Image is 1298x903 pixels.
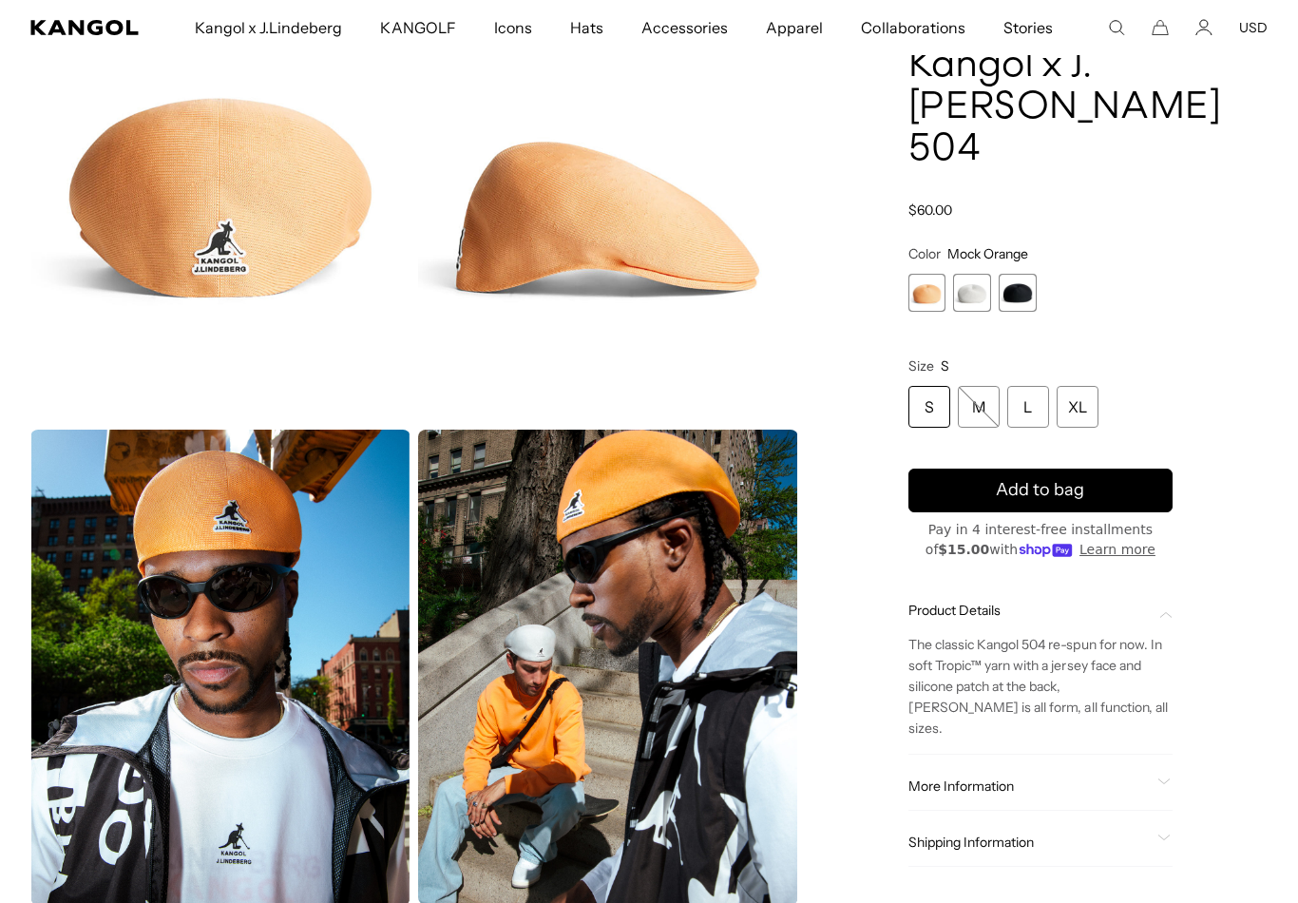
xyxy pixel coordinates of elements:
span: More Information [908,778,1150,795]
span: Add to bag [996,477,1084,503]
button: Add to bag [908,469,1173,512]
span: Shipping Information [908,834,1150,851]
label: Black [999,274,1037,312]
summary: Search here [1108,19,1125,36]
span: Product Details [908,602,1150,619]
div: M [958,386,1000,428]
label: Moonbeam [953,274,991,312]
div: 3 of 3 [999,274,1037,312]
a: Account [1195,19,1212,36]
h1: Kangol x J.[PERSON_NAME] 504 [908,46,1173,171]
span: $60.00 [908,202,952,219]
span: Color [908,245,941,262]
div: 1 of 3 [908,274,946,312]
div: 2 of 3 [953,274,991,312]
span: S [941,357,949,375]
a: Kangol [30,20,140,35]
div: S [908,386,950,428]
span: Mock Orange [947,245,1028,262]
label: Mock Orange [908,274,946,312]
p: The classic Kangol 504 re-spun for now. In soft Tropic™ yarn with a jersey face and silicone patc... [908,634,1173,739]
span: Size [908,357,934,375]
button: USD [1239,19,1268,36]
div: XL [1057,386,1098,428]
div: L [1007,386,1049,428]
button: Cart [1152,19,1169,36]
